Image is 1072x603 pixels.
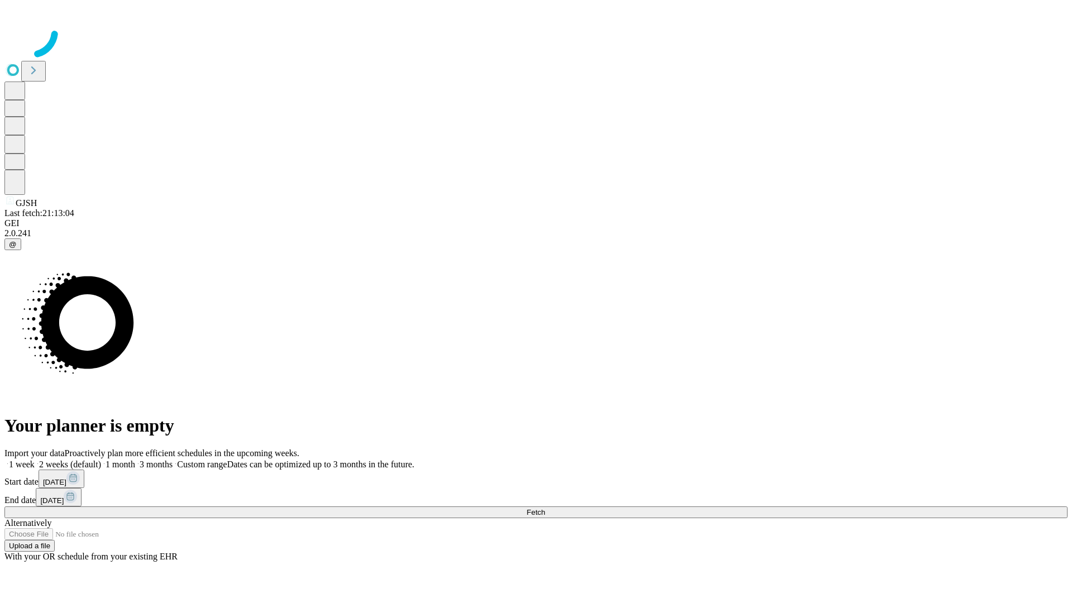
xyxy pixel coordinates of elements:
[4,228,1068,238] div: 2.0.241
[140,460,173,469] span: 3 months
[527,508,545,516] span: Fetch
[4,448,65,458] span: Import your data
[16,198,37,208] span: GJSH
[4,518,51,528] span: Alternatively
[39,470,84,488] button: [DATE]
[65,448,299,458] span: Proactively plan more efficient schedules in the upcoming weeks.
[40,496,64,505] span: [DATE]
[4,488,1068,506] div: End date
[43,478,66,486] span: [DATE]
[9,460,35,469] span: 1 week
[9,240,17,248] span: @
[4,238,21,250] button: @
[177,460,227,469] span: Custom range
[39,460,101,469] span: 2 weeks (default)
[4,552,178,561] span: With your OR schedule from your existing EHR
[4,218,1068,228] div: GEI
[227,460,414,469] span: Dates can be optimized up to 3 months in the future.
[36,488,82,506] button: [DATE]
[4,540,55,552] button: Upload a file
[4,470,1068,488] div: Start date
[106,460,135,469] span: 1 month
[4,415,1068,436] h1: Your planner is empty
[4,208,74,218] span: Last fetch: 21:13:04
[4,506,1068,518] button: Fetch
